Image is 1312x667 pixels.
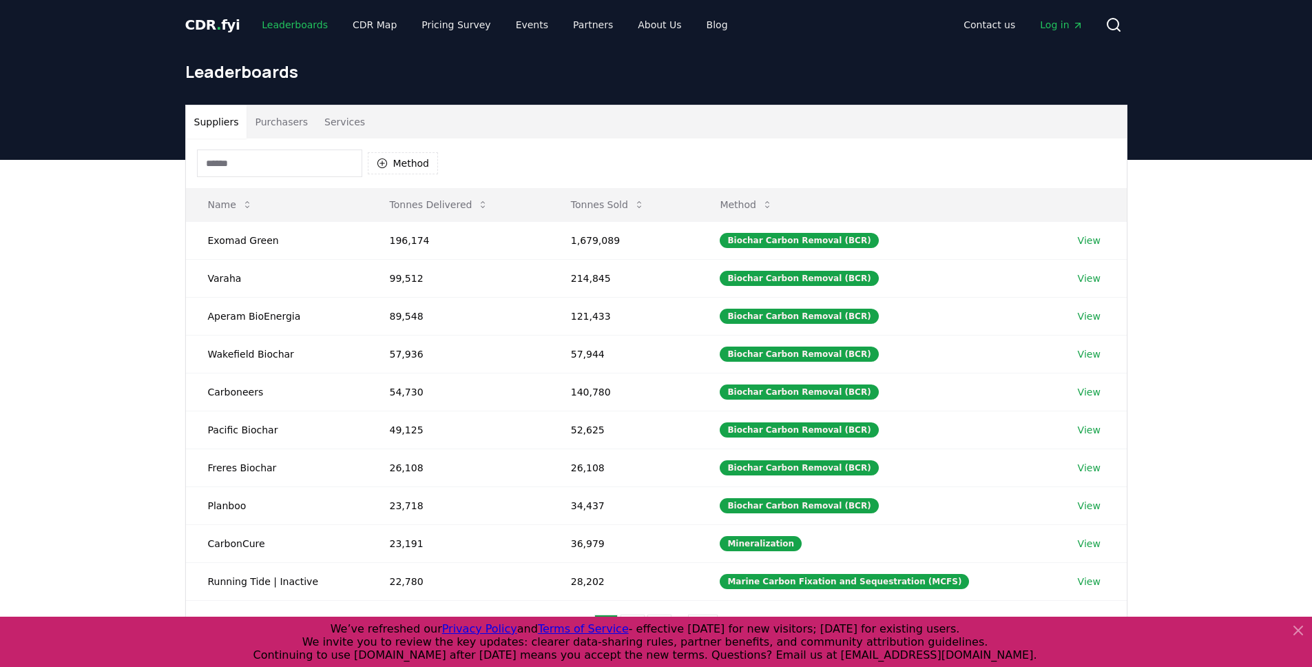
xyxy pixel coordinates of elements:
[216,17,221,33] span: .
[368,152,439,174] button: Method
[627,12,692,37] a: About Us
[952,12,1094,37] nav: Main
[368,449,549,486] td: 26,108
[720,615,744,642] button: next page
[185,61,1127,83] h1: Leaderboards
[549,221,698,259] td: 1,679,089
[720,574,969,589] div: Marine Carbon Fixation and Sequestration (MCFS)
[368,259,549,297] td: 99,512
[251,12,339,37] a: Leaderboards
[251,12,738,37] nav: Main
[549,297,698,335] td: 121,433
[1078,271,1101,285] a: View
[186,486,368,524] td: Planboo
[368,524,549,562] td: 23,191
[186,221,368,259] td: Exomad Green
[1040,18,1083,32] span: Log in
[688,615,718,642] button: 22
[185,17,240,33] span: CDR fyi
[720,384,878,400] div: Biochar Carbon Removal (BCR)
[952,12,1026,37] a: Contact us
[720,536,802,551] div: Mineralization
[1029,12,1094,37] a: Log in
[505,12,559,37] a: Events
[549,562,698,600] td: 28,202
[186,297,368,335] td: Aperam BioEnergia
[647,615,671,642] button: 3
[186,373,368,411] td: Carboneers
[720,347,878,362] div: Biochar Carbon Removal (BCR)
[247,105,316,138] button: Purchasers
[1078,309,1101,323] a: View
[316,105,373,138] button: Services
[549,486,698,524] td: 34,437
[549,373,698,411] td: 140,780
[696,12,739,37] a: Blog
[720,271,878,286] div: Biochar Carbon Removal (BCR)
[1078,461,1101,475] a: View
[720,233,878,248] div: Biochar Carbon Removal (BCR)
[549,335,698,373] td: 57,944
[1078,385,1101,399] a: View
[368,562,549,600] td: 22,780
[368,373,549,411] td: 54,730
[186,335,368,373] td: Wakefield Biochar
[720,460,878,475] div: Biochar Carbon Removal (BCR)
[368,335,549,373] td: 57,936
[186,449,368,486] td: Freres Biochar
[186,562,368,600] td: Running Tide | Inactive
[621,615,645,642] button: 2
[368,297,549,335] td: 89,548
[1078,499,1101,513] a: View
[186,524,368,562] td: CarbonCure
[342,12,408,37] a: CDR Map
[562,12,624,37] a: Partners
[379,191,500,218] button: Tonnes Delivered
[560,191,656,218] button: Tonnes Sold
[1078,234,1101,247] a: View
[1078,347,1101,361] a: View
[185,15,240,34] a: CDR.fyi
[549,259,698,297] td: 214,845
[1078,537,1101,551] a: View
[549,524,698,562] td: 36,979
[549,449,698,486] td: 26,108
[720,309,878,324] div: Biochar Carbon Removal (BCR)
[186,259,368,297] td: Varaha
[197,191,264,218] button: Name
[720,498,878,513] div: Biochar Carbon Removal (BCR)
[1078,575,1101,588] a: View
[1078,423,1101,437] a: View
[368,221,549,259] td: 196,174
[410,12,501,37] a: Pricing Survey
[549,411,698,449] td: 52,625
[368,411,549,449] td: 49,125
[368,486,549,524] td: 23,718
[186,105,247,138] button: Suppliers
[594,615,618,642] button: 1
[186,411,368,449] td: Pacific Biochar
[720,422,878,438] div: Biochar Carbon Removal (BCR)
[709,191,784,218] button: Method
